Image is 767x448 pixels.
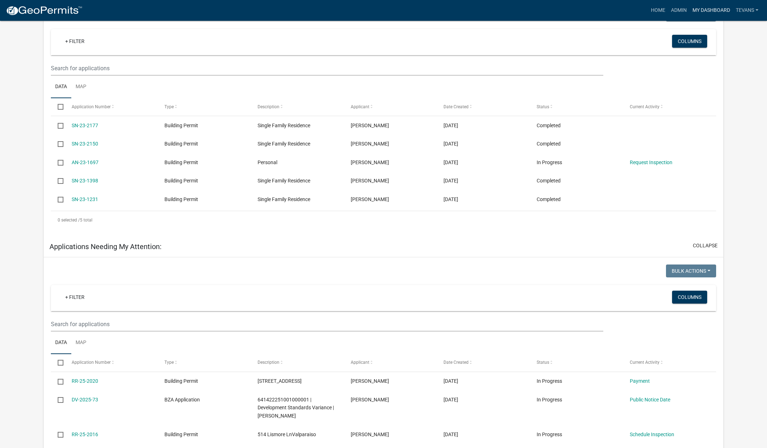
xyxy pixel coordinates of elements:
span: Description [258,104,279,109]
a: + Filter [59,291,90,304]
span: Building Permit [164,159,198,165]
span: Tami Evans [351,159,389,165]
a: Data [51,332,71,354]
span: Current Activity [630,360,660,365]
a: My Dashboard [690,4,733,17]
input: Search for applications [51,317,603,332]
span: Building Permit [164,432,198,437]
span: Application Number [72,104,111,109]
span: Current Activity [630,104,660,109]
span: Applicant [351,104,369,109]
span: 10/15/2025 [444,397,458,402]
span: Building Permit [164,141,198,147]
span: Single Family Residence [258,178,310,184]
datatable-header-cell: Status [530,98,623,115]
span: 0 selected / [58,218,80,223]
a: SN-23-1398 [72,178,98,184]
span: Tracy Thompson [351,141,389,147]
div: collapse [44,1,723,236]
h5: Applications Needing My Attention: [49,242,162,251]
span: 06/15/2023 [444,196,458,202]
span: Tim [351,432,389,437]
a: Data [51,76,71,99]
button: Columns [672,291,707,304]
span: Single Family Residence [258,196,310,202]
datatable-header-cell: Type [158,98,251,115]
span: Building Permit [164,378,198,384]
button: collapse [693,242,718,249]
span: Completed [537,196,561,202]
a: SN-23-2177 [72,123,98,128]
span: Completed [537,123,561,128]
a: SN-23-1231 [72,196,98,202]
a: Map [71,332,91,354]
datatable-header-cell: Current Activity [623,354,716,371]
a: Admin [668,4,690,17]
span: Bruce Young [351,196,389,202]
span: In Progress [537,397,562,402]
datatable-header-cell: Description [251,354,344,371]
a: Home [648,4,668,17]
span: Application Number [72,360,111,365]
span: Date Created [444,360,469,365]
span: 10/13/2023 [444,123,458,128]
span: Status [537,104,549,109]
a: + Filter [59,35,90,48]
a: Schedule Inspection [630,432,674,437]
datatable-header-cell: Date Created [437,98,530,115]
a: RR-25-2020 [72,378,98,384]
span: 10/15/2025 [444,378,458,384]
span: Building Permit [164,123,198,128]
span: Building Permit [164,196,198,202]
span: 641422251001000001 | Development Standards Variance | Dilley Scott C [258,397,334,419]
span: In Progress [537,159,562,165]
span: 10/15/2025 [444,432,458,437]
a: tevans [733,4,761,17]
a: SN-23-2150 [72,141,98,147]
span: Date Created [444,104,469,109]
span: Single Family Residence [258,141,310,147]
span: BZA Application [164,397,200,402]
a: Map [71,76,91,99]
span: Status [537,360,549,365]
span: 10/11/2023 [444,141,458,147]
span: Tracy Thompson [351,123,389,128]
span: Single Family Residence [258,123,310,128]
input: Search for applications [51,61,603,76]
span: Kristy Marasco [351,397,389,402]
datatable-header-cell: Status [530,354,623,371]
a: Request Inspection [630,159,672,165]
datatable-header-cell: Applicant [344,98,437,115]
datatable-header-cell: Date Created [437,354,530,371]
span: 514 Lismore LnValparaiso [258,432,316,437]
span: Personal [258,159,277,165]
span: 07/22/2023 [444,178,458,184]
span: Sean Hansen [351,178,389,184]
a: Payment [630,378,650,384]
datatable-header-cell: Select [51,354,64,371]
span: Tami Evans [351,378,389,384]
button: Columns [672,35,707,48]
datatable-header-cell: Application Number [64,98,158,115]
a: RR-25-2016 [72,432,98,437]
span: Completed [537,178,561,184]
a: DV-2025-73 [72,397,98,402]
span: Building Permit [164,178,198,184]
span: Type [164,104,174,109]
a: Public Notice Date [630,397,670,402]
datatable-header-cell: Type [158,354,251,371]
span: Description [258,360,279,365]
datatable-header-cell: Applicant [344,354,437,371]
span: Applicant [351,360,369,365]
div: 5 total [51,211,716,229]
datatable-header-cell: Description [251,98,344,115]
span: In Progress [537,378,562,384]
datatable-header-cell: Select [51,98,64,115]
span: Type [164,360,174,365]
button: Bulk Actions [666,264,716,277]
span: 08/24/2023 [444,159,458,165]
datatable-header-cell: Current Activity [623,98,716,115]
span: 790 N Old Suman RdValparaiso [258,378,302,384]
datatable-header-cell: Application Number [64,354,158,371]
span: Completed [537,141,561,147]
